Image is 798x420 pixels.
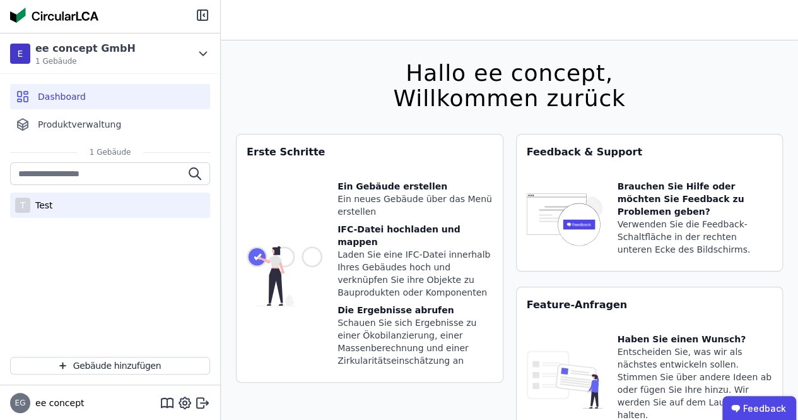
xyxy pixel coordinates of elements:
[10,8,98,23] img: Concular
[30,397,85,409] span: ee concept
[618,333,773,345] div: Haben Sie einen Wunsch?
[337,304,493,316] div: Die Ergebnisse abrufen
[337,223,493,248] div: IFC-Datei hochladen und mappen
[10,357,210,375] button: Gebäude hinzufügen
[35,56,136,66] span: 1 Gebäude
[393,61,625,86] div: Hallo ee concept,
[393,86,625,111] div: Willkommen zurück
[337,248,493,299] div: Laden Sie eine IFC-Datei innerhalb Ihres Gebäudes hoch und verknüpfen Sie ihre Objekte zu Bauprod...
[38,90,86,103] span: Dashboard
[30,199,53,212] div: Test
[247,180,322,372] img: getting_started_tile-DrF_GRSv.svg
[618,218,773,256] div: Verwenden Sie die Feedback-Schaltfläche in der rechten unteren Ecke des Bildschirms.
[15,399,26,407] span: EG
[237,135,503,170] div: Erste Schritte
[15,198,30,213] div: T
[38,118,121,131] span: Produktverwaltung
[77,147,144,157] span: 1 Gebäude
[337,193,493,218] div: Ein neues Gebäude über das Menü erstellen
[517,287,783,323] div: Feature-Anfragen
[517,135,783,170] div: Feedback & Support
[618,180,773,218] div: Brauchen Sie Hilfe oder möchten Sie Feedback zu Problemen geben?
[527,180,602,261] img: feedback-icon-HCTs5lye.svg
[10,44,30,64] div: E
[337,180,493,193] div: Ein Gebäude erstellen
[337,316,493,367] div: Schauen Sie sich Ergebnisse zu einer Ökobilanzierung, einer Massenberechnung und einer Zirkularit...
[35,41,136,56] div: ee concept GmbH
